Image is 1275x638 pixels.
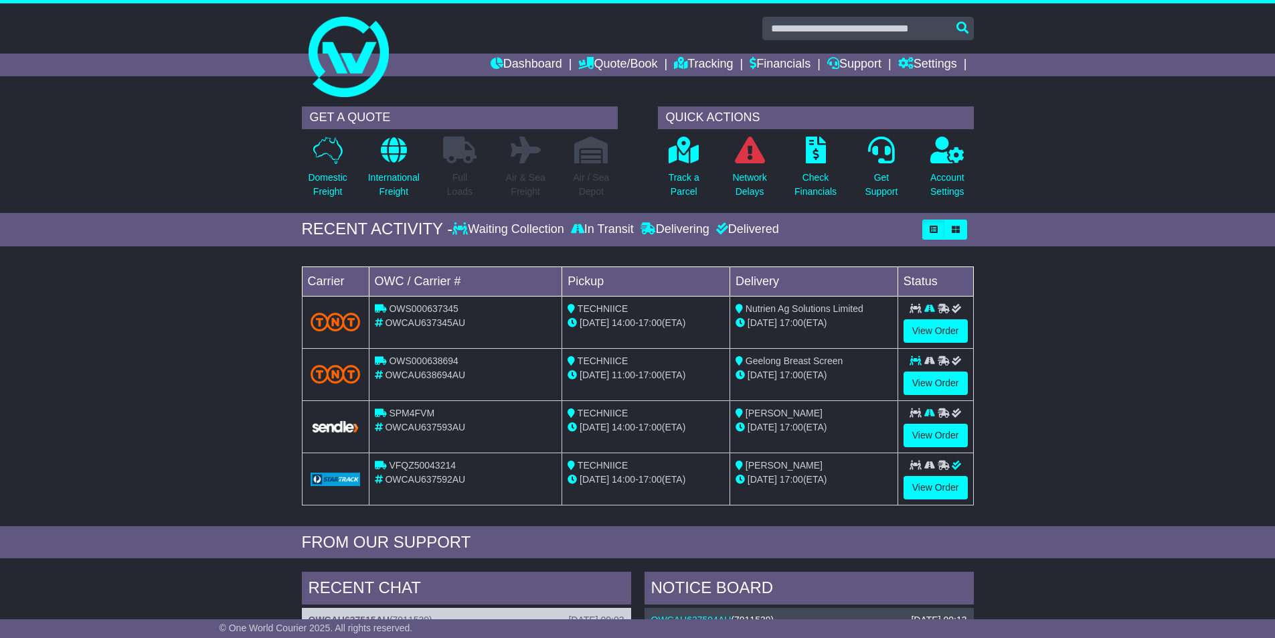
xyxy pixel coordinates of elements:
[309,615,624,626] div: ( )
[309,615,390,625] a: OWCAU637515AU
[748,474,777,485] span: [DATE]
[780,422,803,432] span: 17:00
[639,317,662,328] span: 17:00
[794,136,837,206] a: CheckFinancials
[746,460,823,471] span: [PERSON_NAME]
[307,136,347,206] a: DomesticFreight
[612,422,635,432] span: 14:00
[578,54,657,76] a: Quote/Book
[580,317,609,328] span: [DATE]
[794,171,837,199] p: Check Financials
[827,54,881,76] a: Support
[568,420,724,434] div: - (ETA)
[491,54,562,76] a: Dashboard
[904,372,968,395] a: View Order
[385,370,465,380] span: OWCAU638694AU
[367,136,420,206] a: InternationalFreight
[674,54,733,76] a: Tracking
[385,317,465,328] span: OWCAU637345AU
[568,368,724,382] div: - (ETA)
[302,266,369,296] td: Carrier
[578,460,628,471] span: TECHNIICE
[612,474,635,485] span: 14:00
[302,572,631,608] div: RECENT CHAT
[311,420,361,434] img: GetCarrierServiceLogo
[612,370,635,380] span: 11:00
[389,303,458,314] span: OWS000637345
[748,422,777,432] span: [DATE]
[580,370,609,380] span: [DATE]
[311,365,361,383] img: TNT_Domestic.png
[898,54,957,76] a: Settings
[668,136,700,206] a: Track aParcel
[746,303,863,314] span: Nutrien Ag Solutions Limited
[865,171,898,199] p: Get Support
[736,316,892,330] div: (ETA)
[713,222,779,237] div: Delivered
[637,222,713,237] div: Delivering
[612,317,635,328] span: 14:00
[930,136,965,206] a: AccountSettings
[904,424,968,447] a: View Order
[568,473,724,487] div: - (ETA)
[506,171,545,199] p: Air & Sea Freight
[780,370,803,380] span: 17:00
[748,370,777,380] span: [DATE]
[302,220,453,239] div: RECENT ACTIVITY -
[645,572,974,608] div: NOTICE BOARD
[578,355,628,366] span: TECHNIICE
[750,54,811,76] a: Financials
[562,266,730,296] td: Pickup
[746,355,843,366] span: Geelong Breast Screen
[780,474,803,485] span: 17:00
[302,533,974,552] div: FROM OUR SUPPORT
[578,303,628,314] span: TECHNIICE
[639,422,662,432] span: 17:00
[302,106,618,129] div: GET A QUOTE
[736,473,892,487] div: (ETA)
[393,615,430,625] span: 7911530
[311,313,361,331] img: TNT_Domestic.png
[734,615,771,625] span: 7911539
[639,474,662,485] span: 17:00
[669,171,699,199] p: Track a Parcel
[748,317,777,328] span: [DATE]
[385,422,465,432] span: OWCAU637593AU
[574,171,610,199] p: Air / Sea Depot
[736,368,892,382] div: (ETA)
[452,222,567,237] div: Waiting Collection
[898,266,973,296] td: Status
[369,266,562,296] td: OWC / Carrier #
[639,370,662,380] span: 17:00
[732,171,766,199] p: Network Delays
[911,615,966,626] div: [DATE] 09:13
[368,171,420,199] p: International Freight
[389,355,458,366] span: OWS000638694
[930,171,964,199] p: Account Settings
[580,474,609,485] span: [DATE]
[658,106,974,129] div: QUICK ACTIONS
[389,408,434,418] span: SPM4FVM
[443,171,477,199] p: Full Loads
[780,317,803,328] span: 17:00
[736,420,892,434] div: (ETA)
[568,316,724,330] div: - (ETA)
[568,222,637,237] div: In Transit
[746,408,823,418] span: [PERSON_NAME]
[308,171,347,199] p: Domestic Freight
[385,474,465,485] span: OWCAU637592AU
[864,136,898,206] a: GetSupport
[389,460,456,471] span: VFQZ50043214
[311,473,361,486] img: GetCarrierServiceLogo
[651,615,732,625] a: OWCAU637594AU
[568,615,624,626] div: [DATE] 09:03
[651,615,967,626] div: ( )
[732,136,767,206] a: NetworkDelays
[578,408,628,418] span: TECHNIICE
[580,422,609,432] span: [DATE]
[904,476,968,499] a: View Order
[730,266,898,296] td: Delivery
[904,319,968,343] a: View Order
[220,623,413,633] span: © One World Courier 2025. All rights reserved.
